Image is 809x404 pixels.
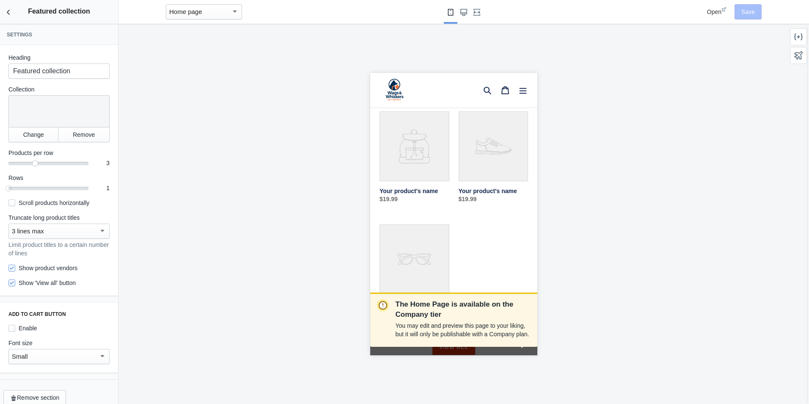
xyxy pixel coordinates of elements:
span: Open [707,8,721,15]
label: Show 'View all' button [8,279,76,287]
mat-select-trigger: Small [12,353,28,360]
label: Collection [8,85,110,94]
h3: Settings [7,31,111,38]
p: Limit product titles to a certain number of lines [8,241,110,257]
label: Truncate long product titles [8,213,110,222]
p: The Home Page is available on the Company tier [396,299,531,320]
button: Remove [58,127,110,142]
mat-select-trigger: Home page [169,8,202,15]
button: Change [8,127,58,142]
label: Products per row [8,149,110,157]
span: Go to full site [9,265,147,276]
img: image [9,3,39,32]
label: Font size [8,339,110,347]
p: You may edit and preview this page to your liking, but it will only be publishable with a Company... [396,321,531,338]
label: Rows [8,174,110,182]
button: Menu [144,9,162,26]
h3: Add to cart button [8,311,110,318]
label: Show product vendors [8,264,77,272]
label: Heading [8,53,110,62]
span: 1 [106,185,110,191]
label: Scroll products horizontally [8,199,89,207]
label: Enable [8,324,37,332]
mat-select-trigger: 3 lines max [12,227,44,235]
span: 3 [106,160,110,166]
